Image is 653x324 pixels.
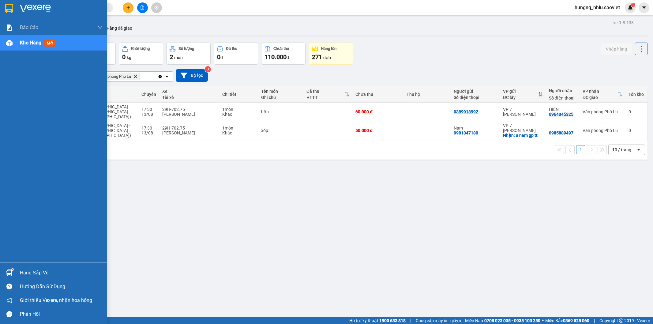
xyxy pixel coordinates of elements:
[217,53,220,61] span: 0
[629,109,644,114] div: 0
[410,317,411,324] span: |
[170,53,173,61] span: 2
[454,130,478,135] div: 0981347180
[162,130,216,135] div: [PERSON_NAME]
[503,89,538,94] div: VP gửi
[222,92,255,97] div: Chi tiết
[612,147,631,153] div: 10 / trang
[549,107,576,112] div: HIỀN
[583,95,617,100] div: ĐC giao
[87,104,131,119] span: [GEOGRAPHIC_DATA] - [GEOGRAPHIC_DATA] ([GEOGRAPHIC_DATA])
[100,74,131,79] span: Văn phòng Phố Lu
[261,95,300,100] div: Ghi chú
[222,112,255,117] div: Khác
[261,43,306,65] button: Chưa thu110.000đ
[141,126,156,130] div: 17:30
[6,311,12,317] span: message
[87,92,136,97] div: Tuyến
[583,128,622,133] div: Văn phòng Phố Lu
[303,86,353,103] th: Toggle SortBy
[349,317,406,324] span: Hỗ trợ kỹ thuật:
[321,47,336,51] div: Hàng tồn
[503,95,538,100] div: ĐC lấy
[619,318,623,323] span: copyright
[484,318,540,323] strong: 0708 023 035 - 0935 103 250
[503,123,543,133] div: VP 7 [PERSON_NAME]
[355,128,400,133] div: 50.000 đ
[563,318,589,323] strong: 0369 525 060
[379,318,406,323] strong: 1900 633 818
[628,5,633,10] img: icon-new-feature
[166,43,211,65] button: Số lượng2món
[123,2,133,13] button: plus
[631,3,635,7] sup: 1
[355,109,400,114] div: 60.000 đ
[158,74,163,79] svg: Clear all
[549,112,573,117] div: 0964345325
[222,107,255,112] div: 1 món
[97,73,140,80] span: Văn phòng Phố Lu, close by backspace
[261,109,300,114] div: hộp
[141,130,156,135] div: 13/08
[500,86,546,103] th: Toggle SortBy
[44,40,56,47] span: mới
[454,89,497,94] div: Người gửi
[580,86,625,103] th: Toggle SortBy
[632,3,634,7] span: 1
[6,24,13,31] img: solution-icon
[141,73,142,80] input: Selected Văn phòng Phố Lu.
[503,107,543,117] div: VP 7 [PERSON_NAME]
[122,53,126,61] span: 0
[261,89,300,94] div: Tên món
[416,317,463,324] span: Cung cấp máy in - giấy in:
[20,24,38,31] span: Báo cáo
[261,128,300,133] div: xốp
[214,43,258,65] button: Đã thu0đ
[454,95,497,100] div: Số điện thoại
[133,75,137,78] svg: Delete
[162,95,216,100] div: Tài xế
[6,297,12,303] span: notification
[205,66,211,72] sup: 3
[162,107,216,112] div: 29H-702.75
[454,109,478,114] div: 0389918992
[20,40,41,46] span: Kho hàng
[127,55,131,60] span: kg
[6,40,13,46] img: warehouse-icon
[87,123,131,138] span: [GEOGRAPHIC_DATA] - [GEOGRAPHIC_DATA] ([GEOGRAPHIC_DATA])
[141,92,156,97] div: Chuyến
[226,47,237,51] div: Đã thu
[119,43,163,65] button: Khối lượng0kg
[549,130,573,135] div: 0985889497
[140,6,144,10] span: file-add
[355,92,400,97] div: Chưa thu
[503,133,543,138] div: Nhận: a nam gp tt
[162,126,216,130] div: 29H-702.75
[222,126,255,130] div: 1 món
[178,47,194,51] div: Số lượng
[583,109,622,114] div: Văn phòng Phố Lu
[629,92,644,97] div: Tồn kho
[545,317,589,324] span: Miền Bắc
[5,4,13,13] img: logo-vxr
[164,74,169,79] svg: open
[131,47,150,51] div: Khối lượng
[162,89,216,94] div: Xe
[636,147,641,152] svg: open
[102,21,137,36] button: Hàng đã giao
[20,268,103,277] div: Hàng sắp về
[576,145,585,154] button: 1
[641,5,647,10] span: caret-down
[141,107,156,112] div: 17:30
[220,55,223,60] span: đ
[549,96,576,100] div: Số điện thoại
[126,6,130,10] span: plus
[20,282,103,291] div: Hướng dẫn sử dụng
[12,269,13,270] sup: 1
[137,2,148,13] button: file-add
[613,19,634,26] div: ver 1.8.138
[6,284,12,289] span: question-circle
[601,43,632,55] button: Nhập hàng
[151,2,162,13] button: aim
[176,69,208,82] button: Bộ lọc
